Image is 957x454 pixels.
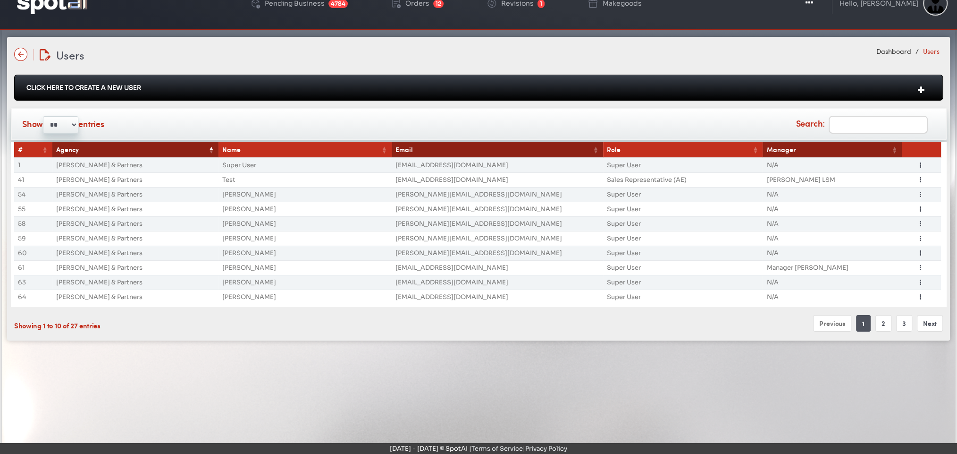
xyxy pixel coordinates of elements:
td: [EMAIL_ADDRESS][DOMAIN_NAME] [392,172,603,187]
td: [PERSON_NAME] & Partners [52,260,218,275]
td: [EMAIL_ADDRESS][DOMAIN_NAME] [392,158,603,172]
select: Showentries [43,116,78,134]
a: 1 [856,315,871,332]
th: Role: activate to sort column ascending [603,142,763,158]
a: 2 [875,315,891,332]
th: Name: activate to sort column ascending [218,142,391,158]
td: Super User [603,275,763,290]
td: [PERSON_NAME] & Partners [52,172,218,187]
td: [PERSON_NAME][EMAIL_ADDRESS][DOMAIN_NAME] [392,216,603,231]
td: [PERSON_NAME] [218,187,391,202]
td: 64 [14,290,52,304]
td: [PERSON_NAME] & Partners [52,290,218,304]
td: [PERSON_NAME] [218,231,391,246]
a: 3 [896,315,912,332]
th: #: activate to sort column ascending [14,142,52,158]
span: Users [56,47,84,63]
td: [PERSON_NAME] & Partners [52,158,218,172]
img: name-arrow-back-state-default-icon-true-icon-only-true-type.svg [14,48,27,61]
td: 58 [14,216,52,231]
th: Email: activate to sort column ascending [392,142,603,158]
li: Users [913,46,940,56]
td: Manager [PERSON_NAME] [763,260,902,275]
td: [PERSON_NAME] & Partners [52,202,218,216]
a: Dashboard [876,46,911,56]
td: Super User [603,246,763,260]
td: Super User [603,187,763,202]
td: Super User [218,158,391,172]
td: Super User [603,158,763,172]
td: [PERSON_NAME] & Partners [52,246,218,260]
td: [PERSON_NAME] & Partners [52,275,218,290]
td: Sales Representative (AE) [603,172,763,187]
td: Super User [603,260,763,275]
td: 60 [14,246,52,260]
img: edit-document.svg [40,49,50,60]
td: [PERSON_NAME] [218,275,391,290]
td: [PERSON_NAME][EMAIL_ADDRESS][DOMAIN_NAME] [392,246,603,260]
td: 63 [14,275,52,290]
td: [EMAIL_ADDRESS][DOMAIN_NAME] [392,290,603,304]
td: [PERSON_NAME] [218,246,391,260]
td: [PERSON_NAME] & Partners [52,187,218,202]
td: 61 [14,260,52,275]
td: N/A [763,187,902,202]
td: N/A [763,202,902,216]
td: N/A [763,231,902,246]
td: [PERSON_NAME] [218,202,391,216]
td: N/A [763,216,902,231]
td: Test [218,172,391,187]
td: [EMAIL_ADDRESS][DOMAIN_NAME] [392,260,603,275]
div: Showing 1 to 10 of 27 entries [14,314,397,333]
td: [PERSON_NAME] [218,260,391,275]
a: Privacy Policy [525,445,567,453]
td: 1 [14,158,52,172]
td: [PERSON_NAME][EMAIL_ADDRESS][DOMAIN_NAME] [392,187,603,202]
td: Super User [603,202,763,216]
td: 59 [14,231,52,246]
div: Click Here To Create A New User [14,75,943,101]
a: Terms of Service [471,445,523,453]
td: N/A [763,246,902,260]
td: Super User [603,231,763,246]
td: [PERSON_NAME][EMAIL_ADDRESS][DOMAIN_NAME] [392,202,603,216]
th: Manager: activate to sort column ascending [763,142,902,158]
td: N/A [763,290,902,304]
td: [PERSON_NAME] [218,290,391,304]
label: Search: [796,116,928,134]
td: Super User [603,216,763,231]
input: Search: [829,116,928,134]
td: [PERSON_NAME] LSM [763,172,902,187]
th: Agency: activate to sort column descending [52,142,218,158]
a: Next [917,315,943,332]
td: [PERSON_NAME] [218,216,391,231]
td: N/A [763,275,902,290]
label: Show entries [22,116,104,134]
td: [PERSON_NAME][EMAIL_ADDRESS][DOMAIN_NAME] [392,231,603,246]
td: N/A [763,158,902,172]
td: [PERSON_NAME] & Partners [52,231,218,246]
img: line-12.svg [33,49,34,60]
td: 41 [14,172,52,187]
td: [PERSON_NAME] & Partners [52,216,218,231]
td: [EMAIL_ADDRESS][DOMAIN_NAME] [392,275,603,290]
td: Super User [603,290,763,304]
td: 55 [14,202,52,216]
td: 54 [14,187,52,202]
